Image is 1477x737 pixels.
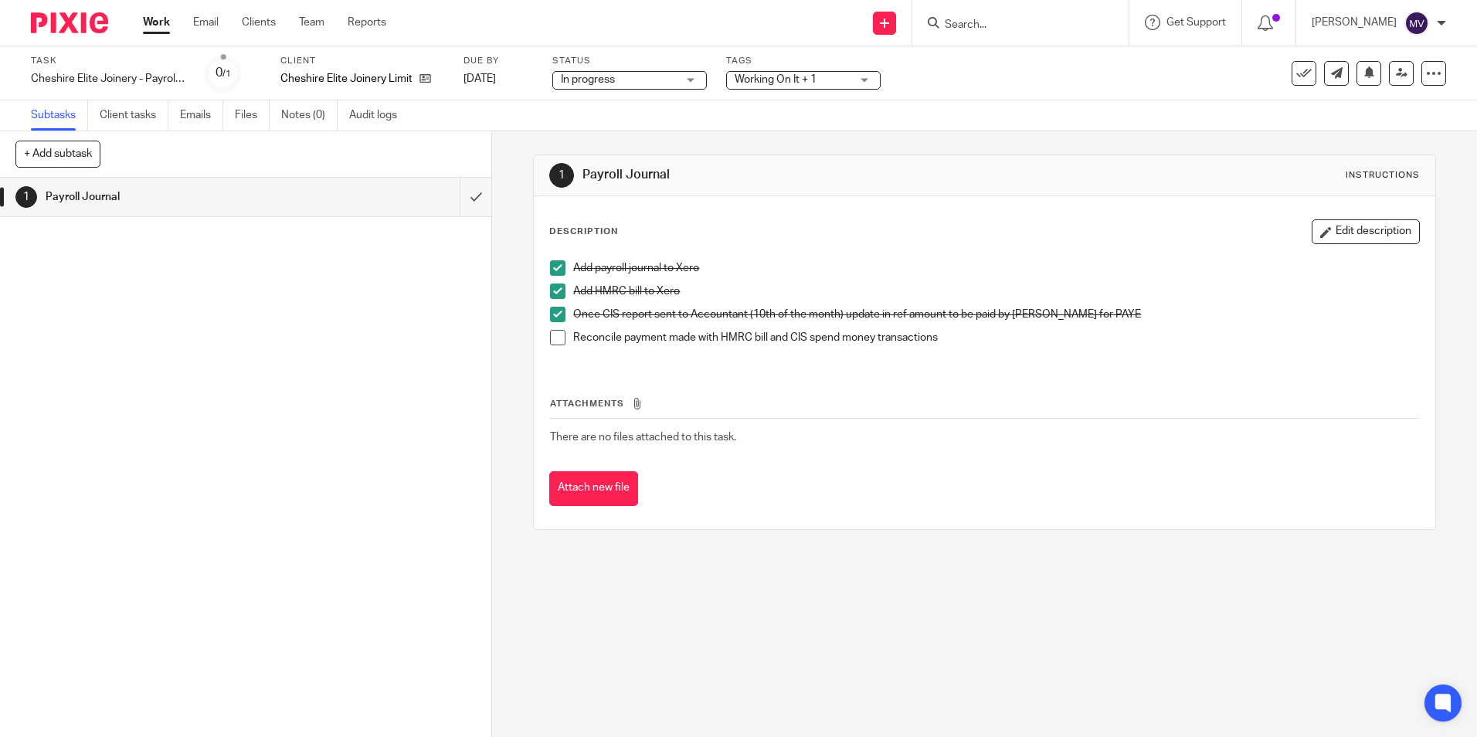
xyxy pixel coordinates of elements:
[726,55,881,67] label: Tags
[281,100,338,131] a: Notes (0)
[180,100,223,131] a: Emails
[349,100,409,131] a: Audit logs
[573,260,1418,276] p: Add payroll journal to Xero
[31,12,108,33] img: Pixie
[15,186,37,208] div: 1
[573,330,1418,345] p: Reconcile payment made with HMRC bill and CIS spend money transactions
[463,55,533,67] label: Due by
[561,74,615,85] span: In progress
[463,73,496,84] span: [DATE]
[549,226,618,238] p: Description
[46,185,311,209] h1: Payroll Journal
[1166,17,1226,28] span: Get Support
[280,71,412,87] p: Cheshire Elite Joinery Limited
[582,167,1017,183] h1: Payroll Journal
[549,471,638,506] button: Attach new file
[735,74,817,85] span: Working On It + 1
[348,15,386,30] a: Reports
[31,100,88,131] a: Subtasks
[193,15,219,30] a: Email
[15,141,100,167] button: + Add subtask
[1312,219,1420,244] button: Edit description
[280,55,444,67] label: Client
[550,432,736,443] span: There are no files attached to this task.
[31,71,185,87] div: Cheshire Elite Joinery - Payroll Journal
[216,64,231,82] div: 0
[143,15,170,30] a: Work
[31,55,185,67] label: Task
[573,307,1418,322] p: Once CIS report sent to Accountant (10th of the month) update in ref amount to be paid by [PERSON...
[100,100,168,131] a: Client tasks
[573,284,1418,299] p: Add HMRC bill to Xero
[1404,11,1429,36] img: svg%3E
[1346,169,1420,182] div: Instructions
[222,70,231,78] small: /1
[242,15,276,30] a: Clients
[549,163,574,188] div: 1
[943,19,1082,32] input: Search
[299,15,324,30] a: Team
[552,55,707,67] label: Status
[1312,15,1397,30] p: [PERSON_NAME]
[550,399,624,408] span: Attachments
[235,100,270,131] a: Files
